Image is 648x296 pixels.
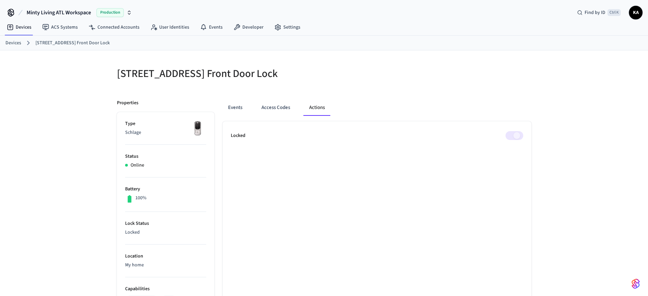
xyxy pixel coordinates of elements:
div: Find by IDCtrl K [572,6,626,19]
span: KA [630,6,642,19]
a: Devices [1,21,37,33]
button: Access Codes [256,99,296,116]
span: Production [96,8,124,17]
h5: [STREET_ADDRESS] Front Door Lock [117,67,320,81]
span: Ctrl K [607,9,621,16]
p: Online [131,162,144,169]
a: [STREET_ADDRESS] Front Door Lock [35,40,110,47]
img: SeamLogoGradient.69752ec5.svg [632,278,640,289]
p: Battery [125,186,206,193]
p: My home [125,262,206,269]
p: Type [125,120,206,127]
p: Properties [117,99,138,107]
a: Events [195,21,228,33]
p: Lock Status [125,220,206,227]
img: Yale Assure Touchscreen Wifi Smart Lock, Satin Nickel, Front [189,120,206,137]
a: Settings [269,21,306,33]
div: ant example [223,99,531,116]
p: Locked [231,132,245,139]
p: Status [125,153,206,160]
span: Find by ID [585,9,605,16]
button: Events [223,99,248,116]
a: Developer [228,21,269,33]
a: ACS Systems [37,21,83,33]
p: Locked [125,229,206,236]
p: 100% [135,194,147,202]
button: KA [629,6,643,19]
a: User Identities [145,21,195,33]
p: Schlage [125,129,206,136]
a: Connected Accounts [83,21,145,33]
span: Minty Living ATL Workspace [27,9,91,17]
p: Capabilities [125,285,206,293]
a: Devices [5,40,21,47]
p: Location [125,253,206,260]
button: Actions [304,99,330,116]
